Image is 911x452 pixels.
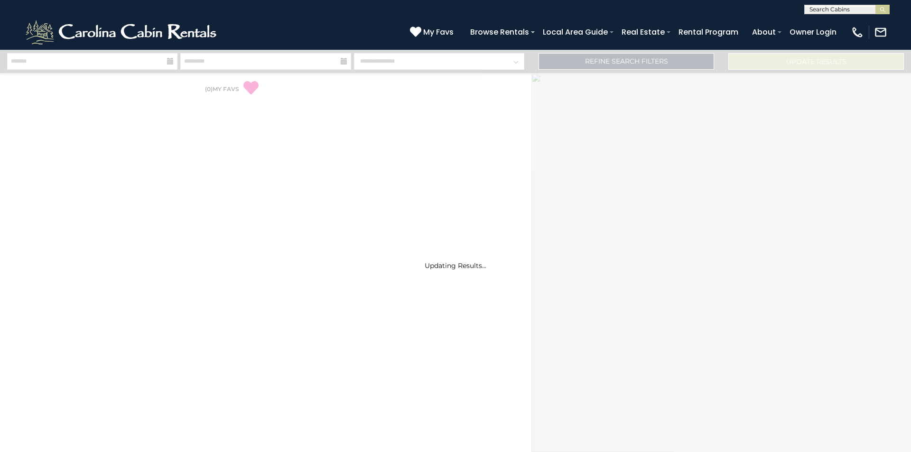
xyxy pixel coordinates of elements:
img: White-1-2.png [24,18,221,46]
span: My Favs [423,26,454,38]
a: Real Estate [617,24,669,40]
a: My Favs [410,26,456,38]
a: Owner Login [785,24,841,40]
img: mail-regular-white.png [874,26,887,39]
a: Browse Rentals [465,24,534,40]
a: Rental Program [674,24,743,40]
a: About [747,24,781,40]
a: Local Area Guide [538,24,613,40]
img: phone-regular-white.png [851,26,864,39]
